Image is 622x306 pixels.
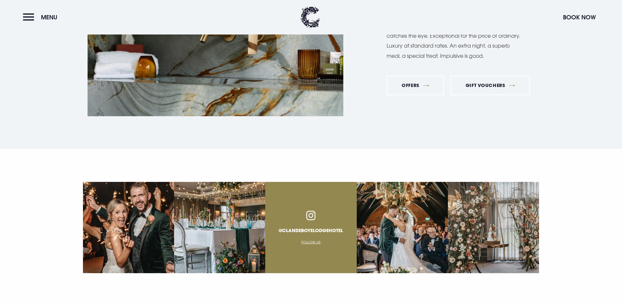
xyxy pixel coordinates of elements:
[279,227,343,233] a: @clandeboyelodgehotel
[451,76,530,95] a: Gift Vouchers
[41,13,57,21] span: Menu
[387,21,521,61] p: Too good to ignore. Every now and then something catches the eye. Exceptional for the price of or...
[300,7,320,28] img: Clandeboye Lodge
[387,76,444,95] a: Offers
[23,10,61,24] button: Menu
[560,10,599,24] button: Book Now
[301,240,320,244] a: Follow Us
